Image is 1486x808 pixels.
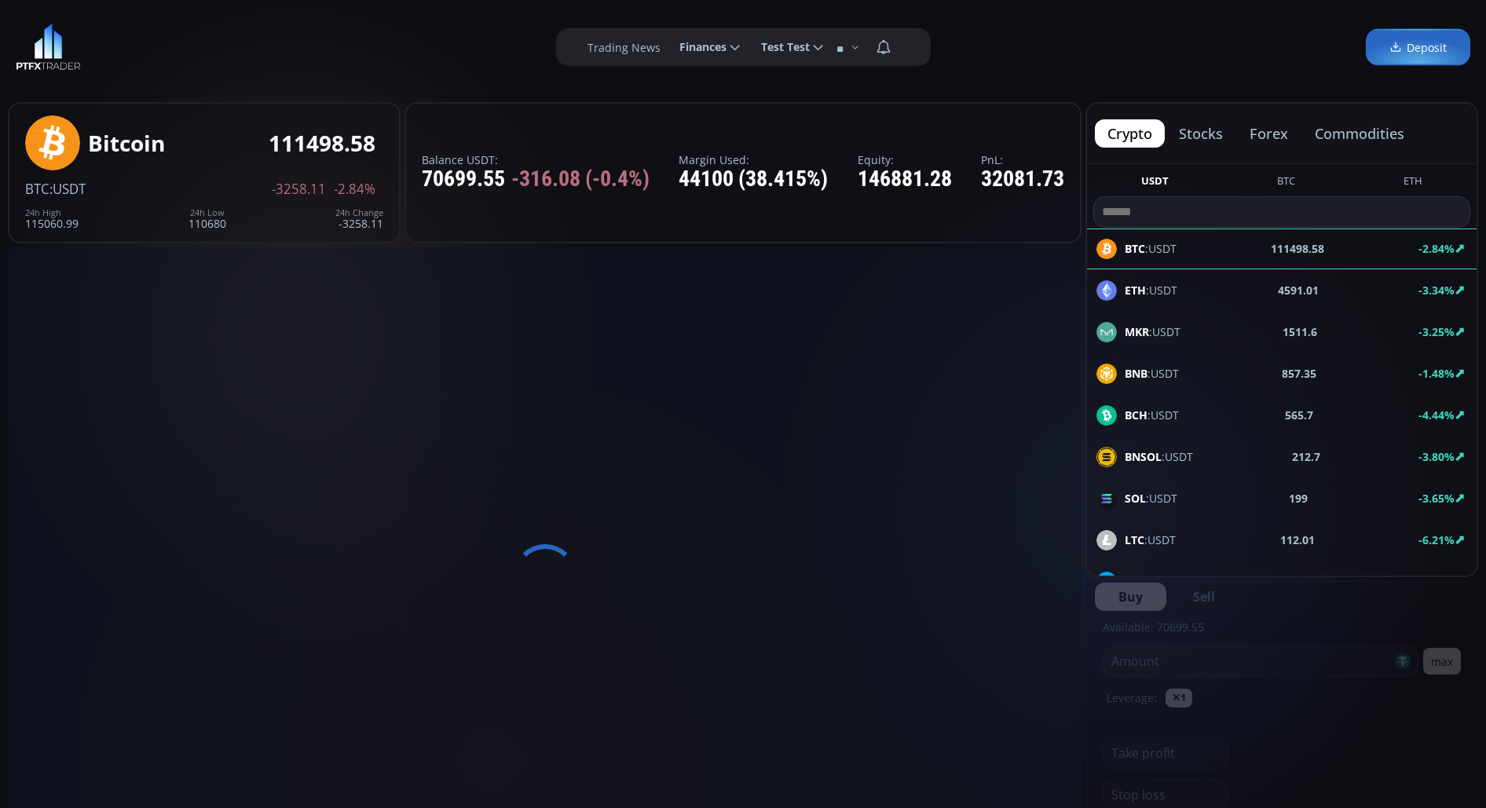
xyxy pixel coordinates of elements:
[1125,324,1180,340] span: :USDT
[1278,282,1319,298] b: 4591.01
[1095,119,1165,148] button: crypto
[1237,119,1301,148] button: forex
[1125,532,1144,547] b: LTC
[1125,448,1193,465] span: :USDT
[25,180,49,198] span: BTC
[668,31,727,63] span: Finances
[1125,491,1146,506] b: SOL
[1125,449,1162,464] b: BNSOL
[1418,491,1455,506] b: -3.65%
[188,208,226,229] div: 110680
[1418,574,1455,589] b: -2.66%
[679,154,828,166] label: Margin Used:
[188,208,226,218] div: 24h Low
[1125,573,1182,590] span: :USDT
[335,208,383,229] div: -3258.11
[1285,407,1313,423] b: 565.7
[1418,324,1455,339] b: -3.25%
[1418,449,1455,464] b: -3.80%
[25,208,79,229] div: 115060.99
[88,131,165,155] div: Bitcoin
[1125,366,1147,381] b: BNB
[750,31,810,63] span: Test Test
[1282,365,1316,382] b: 857.35
[981,167,1064,192] div: 32081.73
[1125,283,1146,298] b: ETH
[1271,174,1301,193] button: BTC
[1125,365,1179,382] span: :USDT
[49,180,86,198] span: :USDT
[1418,408,1455,422] b: -4.44%
[1125,282,1177,298] span: :USDT
[272,182,326,196] span: -3258.11
[422,167,650,192] div: 70699.55
[334,182,375,196] span: -2.84%
[1125,490,1177,506] span: :USDT
[1418,283,1455,298] b: -3.34%
[16,24,81,71] img: LOGO
[587,39,661,56] label: Trading News
[1389,39,1447,56] span: Deposit
[981,154,1064,166] label: PnL:
[679,167,828,192] div: 44100 (38.415%)
[1166,119,1235,148] button: stocks
[1366,29,1470,66] a: Deposit
[335,208,383,218] div: 24h Change
[1397,174,1429,193] button: ETH
[1418,532,1455,547] b: -6.21%
[1280,532,1315,548] b: 112.01
[1418,366,1455,381] b: -1.48%
[1292,448,1320,465] b: 212.7
[1302,119,1417,148] button: commodities
[1283,324,1317,340] b: 1511.6
[422,154,650,166] label: Balance USDT:
[1125,324,1149,339] b: MKR
[269,131,375,155] div: 111498.58
[858,154,952,166] label: Equity:
[511,167,650,192] span: -316.08 (-0.4%)
[1287,573,1315,590] b: 24.89
[1125,407,1179,423] span: :USDT
[1289,490,1308,506] b: 199
[1125,574,1151,589] b: LINK
[1135,174,1175,193] button: USDT
[858,167,952,192] div: 146881.28
[1125,408,1147,422] b: BCH
[25,208,79,218] div: 24h High
[1125,532,1176,548] span: :USDT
